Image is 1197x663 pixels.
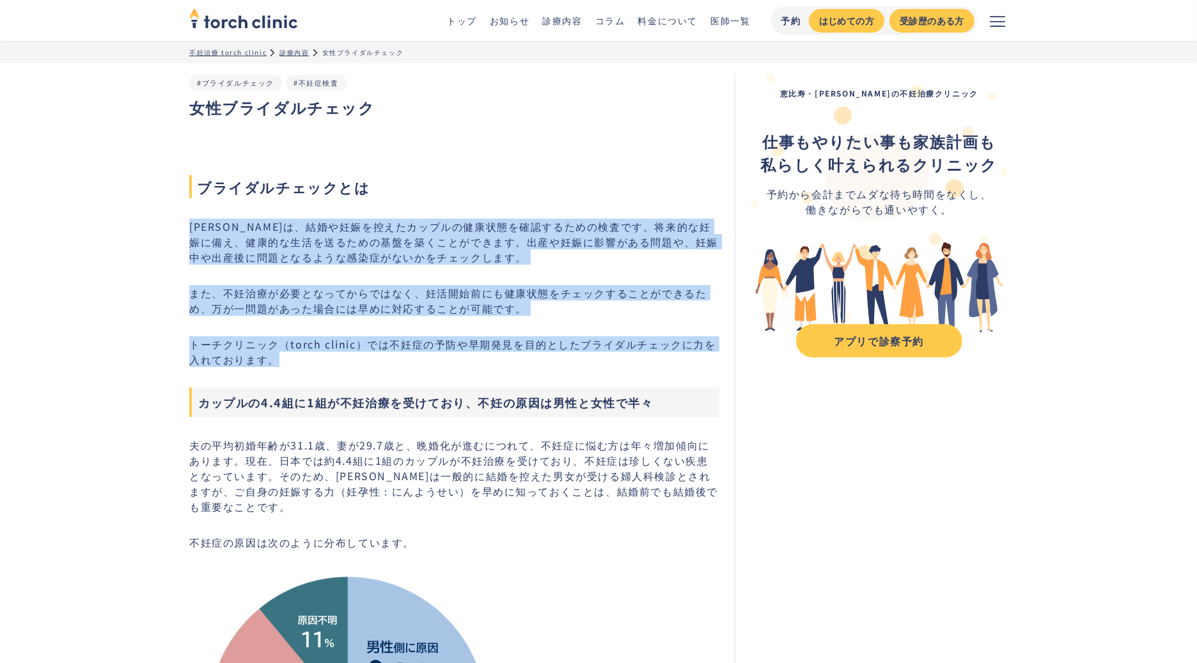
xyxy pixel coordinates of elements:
a: home [189,9,298,32]
ul: パンくずリスト [189,47,1008,57]
img: torch clinic [189,4,298,32]
a: 診療内容 [279,47,309,57]
a: トップ [447,14,477,27]
div: 受診歴のある方 [900,14,964,27]
div: 予約から会計までムダな待ち時間をなくし、 働きながらでも通いやすく。 [761,186,997,217]
p: 夫の平均初婚年齢が31.1歳、妻が29.7歳と、晩婚化が進むにつれて、不妊症に悩む方は年々増加傾向にあります。現在、日本では約4.4組に1組のカップルが不妊治療を受けており、不妊症は珍しくない疾... [189,437,719,514]
p: 不妊症の原因は次のように分布しています。 [189,534,719,550]
a: アプリで診察予約 [796,324,962,357]
div: ‍ ‍ [761,130,997,176]
strong: 私らしく叶えられるクリニック [761,153,997,175]
p: [PERSON_NAME]は、結婚や妊娠を控えたカップルの健康状態を確認するための検査です。将来的な妊娠に備え、健康的な生活を送るための基盤を築くことができます。出産や妊娠に影響がある問題や、妊... [189,219,719,265]
div: 予約 [781,14,801,27]
div: はじめての方 [819,14,874,27]
h3: カップルの4.4組に1組が不妊治療を受けており、不妊の原因は男性と女性で半々 [189,387,719,417]
a: 料金について [638,14,698,27]
p: また、不妊治療が必要となってからではなく、妊活開始前にも健康状態をチェックすることができるため、万が一問題があった場合には早めに対応することが可能です。 [189,285,719,316]
span: ブライダルチェックとは [189,175,719,198]
a: コラム [595,14,625,27]
a: #不妊症検査 [293,77,339,88]
strong: 仕事もやりたい事も家族計画も [762,130,996,152]
a: 医師一覧 [710,14,750,27]
div: 女性ブライダルチェック [322,47,404,57]
a: お知らせ [490,14,529,27]
a: 診療内容 [542,14,582,27]
p: トーチクリニック（torch clinic）では不妊症の予防や早期発見を目的としたブライダルチェックに力を入れております。 [189,336,719,367]
a: 不妊治療 torch clinic [189,47,267,57]
a: はじめての方 [809,9,884,33]
strong: 恵比寿・[PERSON_NAME]の不妊治療クリニック [780,88,978,98]
div: アプリで診察予約 [808,333,951,348]
h1: 女性ブライダルチェック [189,96,719,119]
a: #ブライダルチェック [197,77,274,88]
a: 受診歴のある方 [889,9,974,33]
